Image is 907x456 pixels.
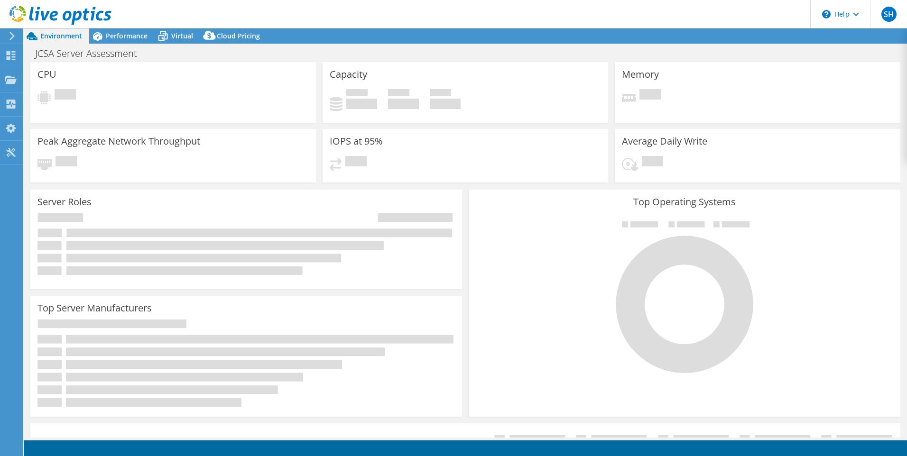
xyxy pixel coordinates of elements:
h3: Average Daily Write [622,136,707,146]
span: Virtual [171,31,193,40]
span: Used [346,89,368,99]
span: Pending [56,156,77,169]
span: Cloud Pricing [217,31,260,40]
h4: 0 GiB [346,99,377,109]
span: Environment [40,31,82,40]
h3: Top Operating Systems [476,197,893,207]
span: Performance [106,31,148,40]
h4: 0 GiB [388,99,419,109]
span: Pending [345,156,367,169]
h3: Peak Aggregate Network Throughput [37,136,200,146]
svg: \n [822,10,831,18]
h3: Server Roles [37,197,92,207]
h3: CPU [37,69,56,80]
h3: Memory [622,69,659,80]
h1: JCSA Server Assessment [31,48,152,59]
span: Free [388,89,409,99]
span: Pending [639,89,661,102]
span: Pending [642,156,663,169]
h3: Capacity [330,69,367,80]
span: Total [430,89,451,99]
span: Pending [55,89,76,102]
span: SH [881,7,897,22]
h3: IOPS at 95% [330,136,383,146]
h4: 0 GiB [430,99,461,109]
h3: Top Server Manufacturers [37,303,152,313]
